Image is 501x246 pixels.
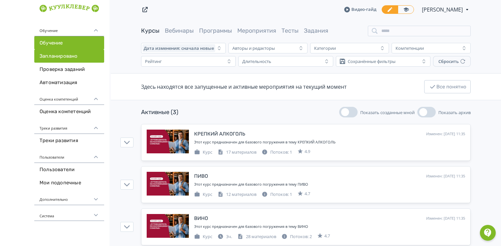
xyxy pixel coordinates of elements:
button: Компетенции [392,43,471,53]
div: Изменен: [DATE] 11:35 [426,173,465,179]
div: Потоков: 2 [281,233,312,240]
div: Потоков: 1 [262,149,292,156]
div: 28 материалов [237,233,276,240]
a: Задания [304,27,328,34]
div: Курс [194,191,212,198]
a: Переключиться в режим ученика [398,5,414,14]
div: Авторы и редакторы [232,46,275,51]
div: ПИВО [194,172,208,180]
div: Изменен: [DATE] 11:35 [426,131,465,137]
a: Автоматизация [34,76,104,89]
div: Длительность [242,59,271,64]
span: 4.9 [305,148,310,155]
div: 17 материалов [218,149,256,156]
a: Проверка заданий [34,63,104,76]
div: Система [34,205,104,221]
button: Все понятно [424,80,471,93]
div: Здесь находятся все запущенные и активные мероприятия на текущий момент [141,83,347,91]
div: Этот курс предназначен для базового погружения в тему ПИВО [194,182,465,187]
button: Категории [310,43,389,53]
a: Программы [199,27,232,34]
div: Изменен: [DATE] 11:35 [426,216,465,221]
span: 3ч. [226,233,232,239]
a: Курсы [141,27,160,34]
div: Сохранённые фильтры [348,59,396,64]
div: Пользователи [34,147,104,163]
div: Рейтинг [145,59,162,64]
div: КРЕПКИЙ АЛКОГОЛЬ [194,130,245,138]
button: Рейтинг [141,56,236,67]
span: Юлия Володина [422,6,464,14]
div: ВИНО [194,215,208,222]
button: Дата изменения: сначала новые [141,43,226,53]
button: Длительность [238,56,333,67]
div: Потоков: 1 [262,191,292,198]
button: Авторы и редакторы [228,43,308,53]
div: Этот курс предназначен для базового погружения в тему ВИНО [194,224,465,230]
span: Показать созданные мной [360,109,415,115]
button: Сохранённые фильтры [336,56,430,67]
img: https://files.teachbase.ru/system/account/58590/logo/medium-1d0636186faa8b0849fc53f917652b4f.png [40,4,99,13]
a: Тесты [281,27,299,34]
a: Вебинары [165,27,194,34]
div: Компетенции [396,46,424,51]
span: Показать архив [438,109,471,115]
button: Сбросить [433,56,471,67]
span: 4.7 [324,233,330,239]
a: Мероприятия [237,27,276,34]
a: Обучение [34,36,104,49]
a: Мои подопечные [34,176,104,189]
div: Курс [194,149,212,156]
a: Видео-гайд [344,6,376,13]
a: Оценка компетенций [34,105,104,118]
span: Дата изменения: сначала новые [144,46,214,51]
div: Активные (3) [141,108,178,117]
div: Оценка компетенций [34,89,104,105]
div: Категории [314,46,336,51]
div: Курс [194,233,212,240]
div: Обучение [34,20,104,36]
div: 12 материалов [218,191,256,198]
a: Пользователи [34,163,104,176]
div: Треки развития [34,118,104,134]
div: Этот курс предназначен для базового погружения в тему КРЕПКИЙ АЛКОГОЛЬ [194,139,465,145]
span: 4.7 [305,191,310,197]
div: Дополнительно [34,189,104,205]
a: Треки развития [34,134,104,147]
a: Запланировано [34,49,104,63]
